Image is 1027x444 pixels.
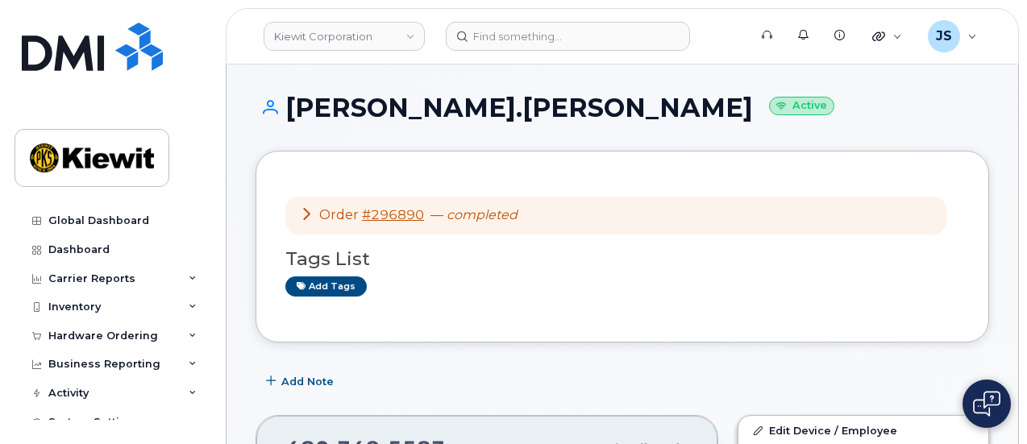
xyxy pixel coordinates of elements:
[281,374,334,389] span: Add Note
[285,276,367,297] a: Add tags
[256,367,347,396] button: Add Note
[362,207,424,222] a: #296890
[256,93,989,122] h1: [PERSON_NAME].[PERSON_NAME]
[430,207,518,222] span: —
[447,207,518,222] em: completed
[285,249,959,269] h3: Tags List
[973,391,1000,417] img: Open chat
[319,207,359,222] span: Order
[769,97,834,115] small: Active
